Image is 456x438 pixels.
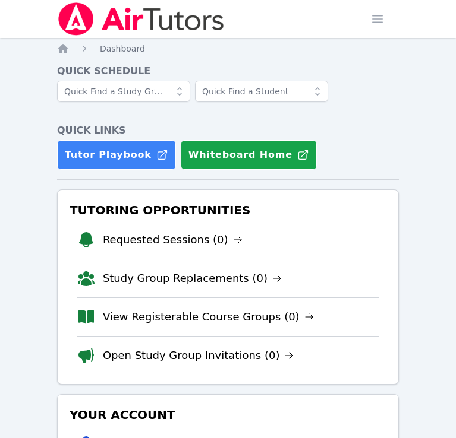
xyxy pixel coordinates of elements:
[57,2,225,36] img: Air Tutors
[67,404,389,426] h3: Your Account
[103,270,282,287] a: Study Group Replacements (0)
[67,199,389,221] h3: Tutoring Opportunities
[103,347,294,364] a: Open Study Group Invitations (0)
[57,81,190,102] input: Quick Find a Study Group
[103,231,243,248] a: Requested Sessions (0)
[57,140,176,170] a: Tutor Playbook
[57,43,399,55] nav: Breadcrumb
[103,309,314,325] a: View Registerable Course Groups (0)
[100,44,145,53] span: Dashboard
[195,81,328,102] input: Quick Find a Student
[100,43,145,55] a: Dashboard
[57,64,399,78] h4: Quick Schedule
[57,123,399,138] h4: Quick Links
[181,140,317,170] button: Whiteboard Home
